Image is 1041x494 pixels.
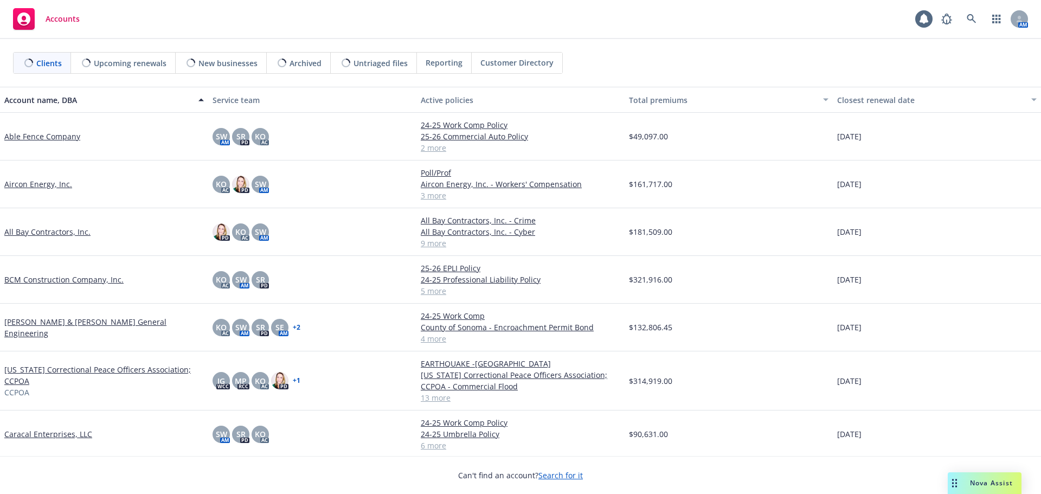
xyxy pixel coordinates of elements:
[421,392,620,403] a: 13 more
[426,57,462,68] span: Reporting
[837,178,862,190] span: [DATE]
[458,470,583,481] span: Can't find an account?
[837,428,862,440] span: [DATE]
[255,375,266,387] span: KO
[421,215,620,226] a: All Bay Contractors, Inc. - Crime
[4,274,124,285] a: BCM Construction Company, Inc.
[421,417,620,428] a: 24-25 Work Comp Policy
[837,94,1025,106] div: Closest renewal date
[421,358,620,369] a: EARTHQUAKE -[GEOGRAPHIC_DATA]
[421,285,620,297] a: 5 more
[538,470,583,480] a: Search for it
[837,375,862,387] span: [DATE]
[986,8,1007,30] a: Switch app
[421,226,620,238] a: All Bay Contractors, Inc. - Cyber
[625,87,833,113] button: Total premiums
[421,190,620,201] a: 3 more
[837,131,862,142] span: [DATE]
[256,274,265,285] span: SR
[837,274,862,285] span: [DATE]
[216,322,227,333] span: KO
[4,387,29,398] span: CCPOA
[948,472,1021,494] button: Nova Assist
[421,274,620,285] a: 24-25 Professional Liability Policy
[421,440,620,451] a: 6 more
[9,4,84,34] a: Accounts
[235,375,247,387] span: MP
[235,322,247,333] span: SW
[293,377,300,384] a: + 1
[4,94,192,106] div: Account name, DBA
[290,57,322,69] span: Archived
[961,8,982,30] a: Search
[216,428,227,440] span: SW
[837,322,862,333] span: [DATE]
[213,94,412,106] div: Service team
[629,94,817,106] div: Total premiums
[255,131,266,142] span: KO
[421,131,620,142] a: 25-26 Commercial Auto Policy
[421,119,620,131] a: 24-25 Work Comp Policy
[232,176,249,193] img: photo
[421,333,620,344] a: 4 more
[256,322,265,333] span: SR
[46,15,80,23] span: Accounts
[4,226,91,238] a: All Bay Contractors, Inc.
[421,238,620,249] a: 9 more
[293,324,300,331] a: + 2
[421,322,620,333] a: County of Sonoma - Encroachment Permit Bond
[198,57,258,69] span: New businesses
[216,274,227,285] span: KO
[4,364,204,387] a: [US_STATE] Correctional Peace Officers Association; CCPOA
[217,375,225,387] span: JG
[275,322,284,333] span: SE
[236,428,246,440] span: SR
[421,428,620,440] a: 24-25 Umbrella Policy
[235,274,247,285] span: SW
[4,178,72,190] a: Aircon Energy, Inc.
[837,226,862,238] span: [DATE]
[255,226,266,238] span: SW
[235,226,246,238] span: KO
[354,57,408,69] span: Untriaged files
[421,167,620,178] a: Poll/Prof
[94,57,166,69] span: Upcoming renewals
[629,428,668,440] span: $90,631.00
[948,472,961,494] div: Drag to move
[255,178,266,190] span: SW
[833,87,1041,113] button: Closest renewal date
[421,369,620,392] a: [US_STATE] Correctional Peace Officers Association; CCPOA - Commercial Flood
[421,262,620,274] a: 25-26 EPLI Policy
[236,131,246,142] span: SR
[970,478,1013,487] span: Nova Assist
[480,57,554,68] span: Customer Directory
[4,428,92,440] a: Caracal Enterprises, LLC
[4,131,80,142] a: Able Fence Company
[36,57,62,69] span: Clients
[421,142,620,153] a: 2 more
[629,375,672,387] span: $314,919.00
[421,94,620,106] div: Active policies
[629,274,672,285] span: $321,916.00
[629,178,672,190] span: $161,717.00
[208,87,416,113] button: Service team
[271,372,288,389] img: photo
[629,322,672,333] span: $132,806.45
[421,310,620,322] a: 24-25 Work Comp
[629,226,672,238] span: $181,509.00
[416,87,625,113] button: Active policies
[216,178,227,190] span: KO
[936,8,958,30] a: Report a Bug
[255,428,266,440] span: KO
[629,131,668,142] span: $49,097.00
[4,316,204,339] a: [PERSON_NAME] & [PERSON_NAME] General Engineering
[216,131,227,142] span: SW
[421,178,620,190] a: Aircon Energy, Inc. - Workers' Compensation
